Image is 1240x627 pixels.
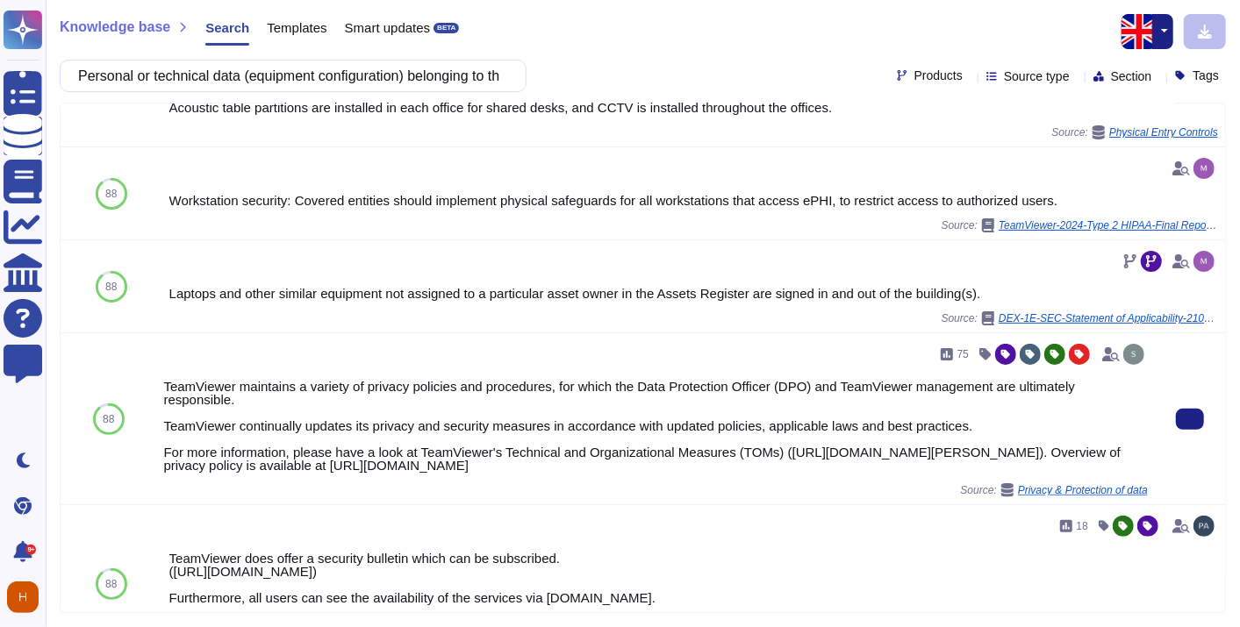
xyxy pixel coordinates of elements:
img: user [1193,251,1215,272]
span: Section [1111,70,1152,82]
div: TeamViewer does not operate its own Datacenter, and therefore all our data resides in the Cloud I... [169,48,1218,114]
span: Knowledge base [60,20,170,34]
span: DEX-1E-SEC-Statement of Applicability-210325-120729.pdf [999,313,1218,324]
span: Source: [942,218,1218,232]
div: 9+ [25,545,36,555]
span: TeamViewer-2024-Type 2 HIPAA-Final Report.pdf [999,220,1218,231]
span: 88 [103,414,114,424]
div: Laptops and other similar equipment not assigned to a particular asset owner in the Assets Regist... [169,287,1218,300]
img: user [7,581,39,613]
span: Templates [267,21,326,34]
span: 88 [105,281,117,292]
img: user [1193,516,1215,537]
span: Search [205,21,249,34]
span: Tags [1193,69,1219,82]
span: Privacy & Protection of data [1018,485,1148,495]
input: Search a question or template... [69,61,508,91]
div: TeamViewer maintains a variety of privacy policies and procedures, for which the Data Protection ... [163,380,1148,472]
span: 75 [957,349,969,360]
span: Source: [961,483,1148,497]
span: Physical Entry Controls [1109,127,1218,138]
span: Source: [1052,125,1218,139]
span: Products [914,69,963,82]
img: user [1123,344,1144,365]
span: 88 [105,579,117,589]
span: 88 [105,189,117,199]
div: BETA [434,23,459,33]
span: Source type [1004,70,1070,82]
span: Smart updates [345,21,431,34]
span: 18 [1077,521,1088,531]
span: Source: [942,311,1218,325]
button: user [4,578,51,616]
img: en [1122,14,1157,49]
img: user [1193,158,1215,179]
div: Workstation security: Covered entities should implement physical safeguards for all workstations ... [169,194,1218,207]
